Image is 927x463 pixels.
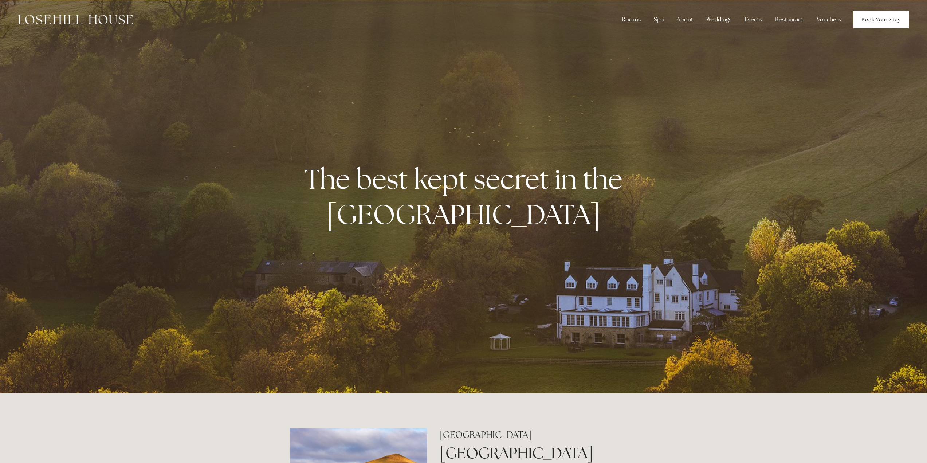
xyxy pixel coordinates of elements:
a: Book Your Stay [853,11,909,28]
div: Spa [648,12,669,27]
h2: [GEOGRAPHIC_DATA] [440,428,637,441]
div: Restaurant [769,12,809,27]
div: About [671,12,699,27]
a: Vouchers [811,12,847,27]
strong: The best kept secret in the [GEOGRAPHIC_DATA] [305,161,628,232]
div: Events [739,12,768,27]
img: Losehill House [18,15,133,24]
div: Weddings [700,12,737,27]
div: Rooms [616,12,647,27]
